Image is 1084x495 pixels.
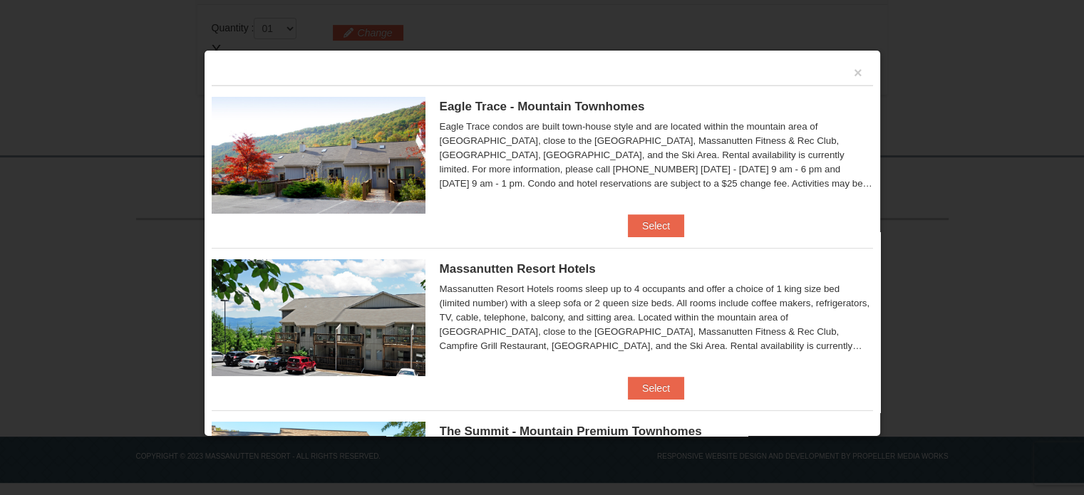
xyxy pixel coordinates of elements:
[440,100,645,113] span: Eagle Trace - Mountain Townhomes
[440,120,873,191] div: Eagle Trace condos are built town-house style and are located within the mountain area of [GEOGRA...
[440,282,873,353] div: Massanutten Resort Hotels rooms sleep up to 4 occupants and offer a choice of 1 king size bed (li...
[440,424,702,438] span: The Summit - Mountain Premium Townhomes
[440,262,596,276] span: Massanutten Resort Hotels
[212,259,425,376] img: 19219026-1-e3b4ac8e.jpg
[212,97,425,214] img: 19218983-1-9b289e55.jpg
[854,66,862,80] button: ×
[628,377,684,400] button: Select
[628,214,684,237] button: Select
